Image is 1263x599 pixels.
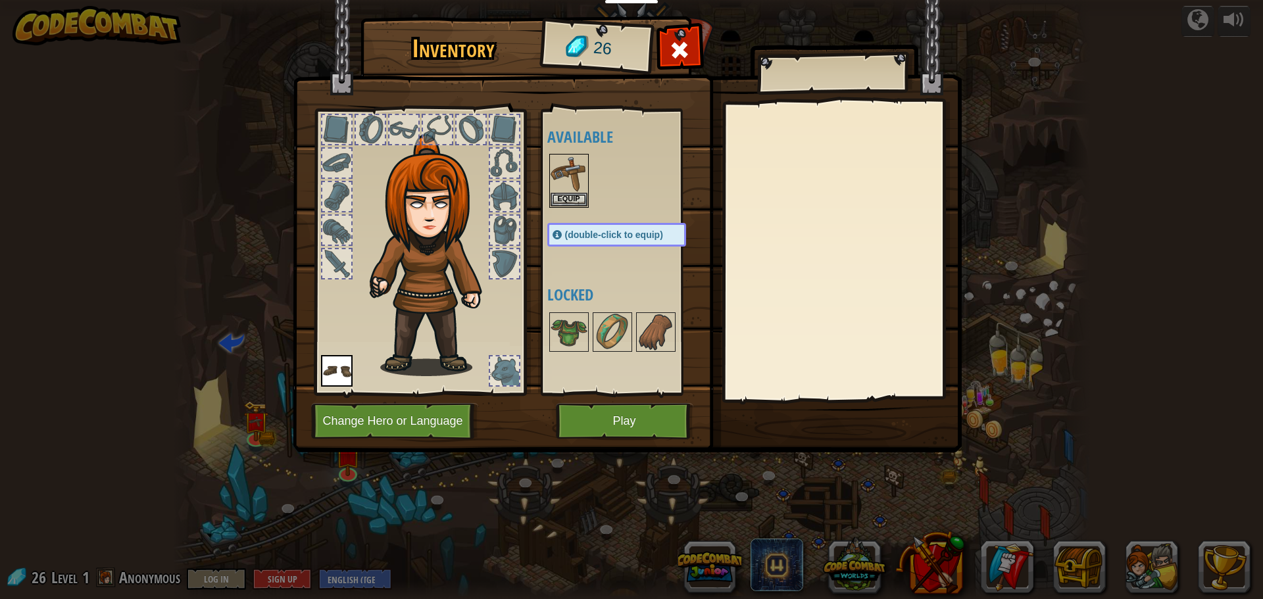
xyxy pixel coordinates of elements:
span: 26 [592,36,612,61]
h1: Inventory [370,35,537,62]
h4: Available [547,128,712,145]
button: Play [556,403,693,439]
h4: Locked [547,286,712,303]
button: Equip [551,193,587,206]
img: portrait.png [321,355,353,387]
img: portrait.png [637,314,674,350]
img: portrait.png [551,314,587,350]
img: hair_f2.png [364,134,505,376]
span: (double-click to equip) [565,229,663,240]
img: portrait.png [594,314,631,350]
img: portrait.png [551,155,587,192]
button: Change Hero or Language [311,403,478,439]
